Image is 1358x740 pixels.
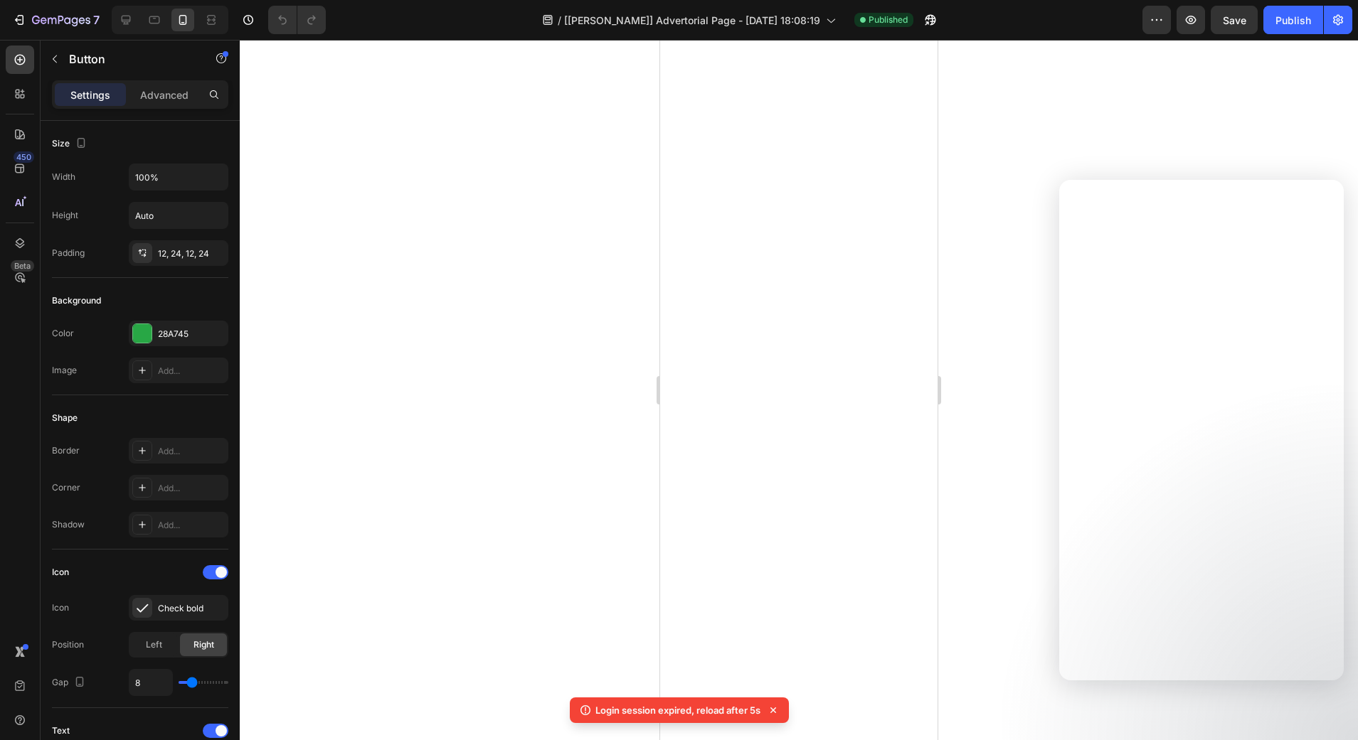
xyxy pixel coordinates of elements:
iframe: Design area [660,40,938,740]
p: Button [69,50,190,68]
div: Shadow [52,518,85,531]
div: Add... [158,365,225,377]
div: Height [52,209,78,222]
div: Icon [52,601,69,614]
input: Auto [129,164,228,190]
div: Background [52,294,101,307]
div: Add... [158,519,225,532]
p: 7 [93,11,100,28]
div: Check bold [158,602,225,615]
p: Settings [70,87,110,102]
button: Publish [1263,6,1323,34]
span: Right [193,638,214,651]
div: Gap [52,673,88,692]
span: Left [146,638,162,651]
div: Icon [52,566,69,579]
button: 7 [6,6,106,34]
div: 28A745 [158,328,225,340]
div: 12, 24, 12, 24 [158,247,225,260]
iframe: Intercom live chat [1059,180,1344,680]
p: Advanced [140,87,189,102]
div: Size [52,134,90,154]
iframe: Intercom live chat [1310,670,1344,704]
div: Width [52,171,75,183]
input: Auto [129,203,228,228]
span: Save [1223,14,1246,26]
div: Beta [11,260,34,272]
div: Publish [1275,13,1311,28]
div: Undo/Redo [268,6,326,34]
div: Image [52,364,77,377]
div: Add... [158,482,225,495]
span: Published [869,14,908,26]
button: Save [1211,6,1258,34]
div: 450 [14,151,34,163]
div: Shape [52,412,78,424]
div: Corner [52,481,80,494]
p: Login session expired, reload after 5s [595,703,760,717]
div: Border [52,444,80,457]
div: Padding [52,247,85,259]
span: / [558,13,561,28]
div: Text [52,724,70,737]
div: Position [52,638,84,651]
div: Add... [158,445,225,458]
span: [[PERSON_NAME]] Advertorial Page - [DATE] 18:08:19 [564,13,820,28]
input: Auto [129,670,172,695]
div: Color [52,327,74,340]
